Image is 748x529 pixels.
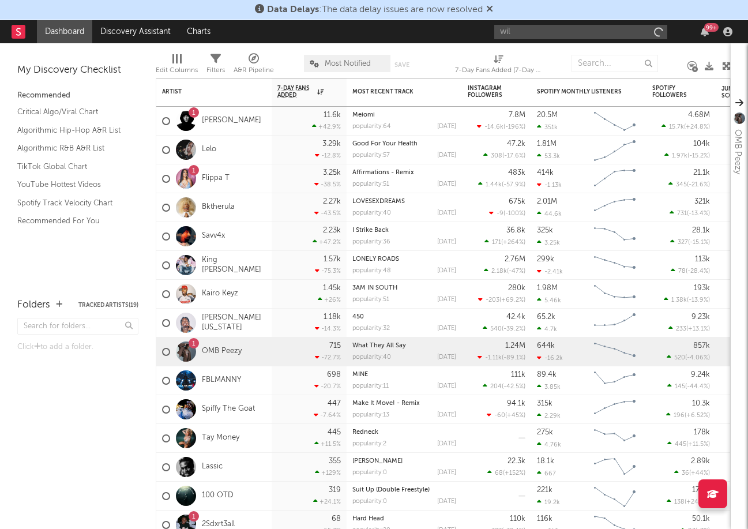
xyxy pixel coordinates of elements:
a: [PERSON_NAME] [202,116,261,126]
span: 1.44k [486,182,502,188]
span: -4.06 % [687,355,708,361]
div: 2.01M [537,198,557,205]
span: -47 % [509,268,524,275]
div: 715 [329,342,341,350]
div: Spotify Monthly Listeners [537,88,623,95]
div: popularity: 13 [352,412,389,418]
div: 698 [327,371,341,378]
div: 42.4k [506,313,525,321]
span: Most Notified [325,60,371,67]
div: popularity: 51 [352,297,389,303]
div: 4.76k [537,441,561,448]
div: Redneck [352,429,456,436]
div: ( ) [661,123,710,130]
div: 2.89k [691,457,710,465]
button: 99+ [701,27,709,36]
div: [DATE] [437,441,456,447]
span: 7-Day Fans Added [277,85,314,99]
div: Make It Move! - Remix [352,400,456,407]
a: OMB Peezy [202,347,242,357]
a: Tay Money [202,433,239,443]
a: Spotify Track Velocity Chart [17,197,127,209]
div: popularity: 57 [352,152,390,159]
div: Edit Columns [156,63,198,77]
div: 3.85k [537,383,561,391]
a: Algorithmic Hip-Hop A&R List [17,124,127,137]
div: 9.23k [691,313,710,321]
div: 89.4k [537,371,557,378]
div: 104k [693,140,710,148]
a: Suit Up (Double Freestyle) [352,487,430,493]
div: MINE [352,372,456,378]
svg: Chart title [589,164,641,193]
span: -100 % [505,211,524,217]
div: 7-Day Fans Added (7-Day Fans Added) [455,49,542,82]
a: MINE [352,372,368,378]
div: popularity: 2 [352,441,386,447]
div: 1.81M [537,140,557,148]
div: 20.5M [537,111,558,119]
span: +44 % [691,470,708,477]
div: 1.98M [537,284,558,292]
div: ( ) [667,440,710,448]
div: 5.46k [537,297,561,304]
div: OMB Peezy [731,129,745,174]
span: : The data delay issues are now resolved [267,5,483,14]
div: 275k [537,429,553,436]
div: ( ) [670,238,710,246]
div: -12.8 % [315,152,341,159]
div: ( ) [667,382,710,390]
span: -9 [497,211,503,217]
div: popularity: 0 [352,470,387,476]
svg: Chart title [589,136,641,164]
div: 450 [352,314,456,320]
div: 3AM IN SOUTH [352,285,456,291]
div: +42.9 % [312,123,341,130]
div: ( ) [487,411,525,419]
span: 308 [491,153,502,159]
div: 3.25k [323,169,341,177]
div: 447 [328,400,341,407]
div: ( ) [483,325,525,332]
div: 221k [537,486,552,494]
div: 113k [695,256,710,263]
svg: Chart title [589,193,641,222]
div: 2.27k [323,198,341,205]
span: -15.2 % [689,153,708,159]
div: +47.2 % [313,238,341,246]
div: popularity: 36 [352,239,390,245]
div: +129 % [315,469,341,477]
div: 21.1k [693,169,710,177]
a: Spiffy The Goat [202,404,255,414]
div: -14.3 % [315,325,341,332]
div: -72.7 % [315,354,341,361]
span: 445 [675,441,686,448]
div: 667 [537,470,556,477]
div: LONELY ROADS [352,256,456,262]
div: ( ) [483,382,525,390]
div: 178k [694,429,710,436]
span: -1.11k [485,355,502,361]
a: I Strike Back [352,227,389,234]
div: ( ) [667,354,710,361]
button: Tracked Artists(19) [78,302,138,308]
a: Affirmations - Remix [352,170,414,176]
div: Filters [206,63,225,77]
div: A&R Pipeline [234,63,274,77]
div: 1.18k [324,313,341,321]
span: -13.4 % [689,211,708,217]
span: +13.1 % [688,326,708,332]
div: Good For Your Health [352,141,456,147]
a: Flippa T [202,174,230,183]
div: 644k [537,342,555,350]
div: 19.2k [537,498,560,506]
div: 445 [328,429,341,436]
div: 315k [537,400,552,407]
div: 2.23k [323,227,341,234]
a: Bktherula [202,202,235,212]
div: 1.45k [323,284,341,292]
div: Edit Columns [156,49,198,82]
div: [DATE] [437,181,456,187]
div: 2.29k [537,412,561,419]
svg: Chart title [589,251,641,280]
